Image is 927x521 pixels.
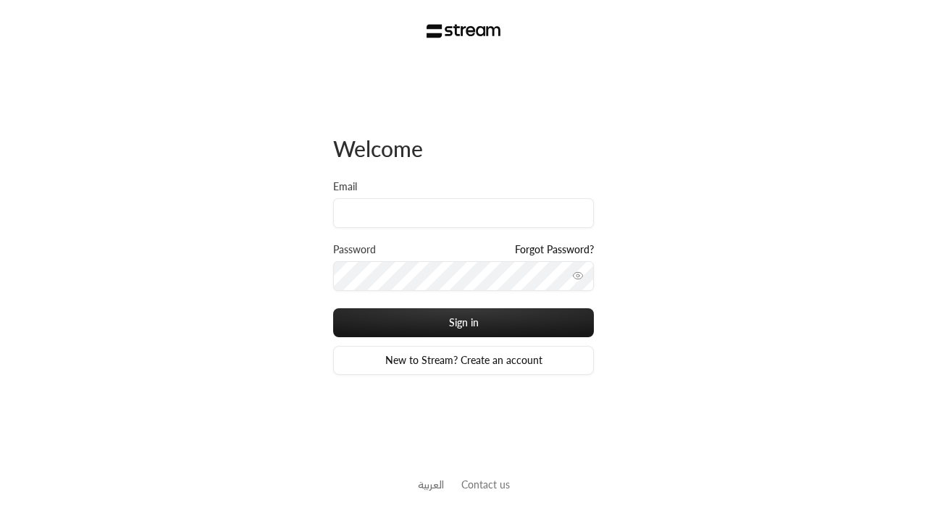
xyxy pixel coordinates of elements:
button: toggle password visibility [566,264,590,287]
img: Stream Logo [427,24,501,38]
a: Contact us [461,478,510,491]
a: Forgot Password? [515,242,594,257]
span: Welcome [333,135,423,161]
label: Email [333,179,357,194]
button: Contact us [461,477,510,492]
label: Password [333,242,376,257]
button: Sign in [333,308,594,337]
a: العربية [418,471,444,498]
a: New to Stream? Create an account [333,346,594,375]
